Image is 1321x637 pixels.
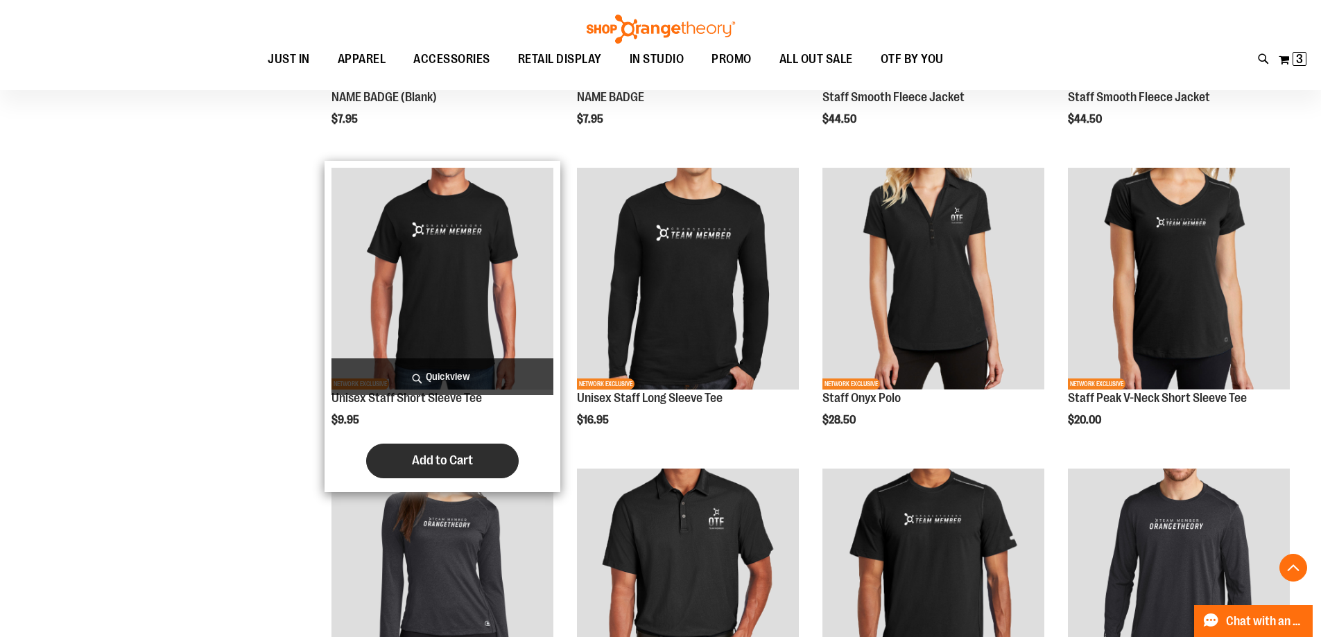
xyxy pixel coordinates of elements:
a: Staff Onyx Polo [822,391,901,405]
span: $9.95 [331,414,361,426]
button: Back To Top [1279,554,1307,582]
div: product [815,161,1051,462]
a: NAME BADGE [577,90,644,104]
span: PROMO [711,44,752,75]
a: Product image for Onyx PoloNETWORK EXCLUSIVE [822,168,1044,392]
a: Product image for Peak V-Neck Short Sleeve TeeNETWORK EXCLUSIVE [1068,168,1290,392]
span: Add to Cart [412,453,473,468]
span: $7.95 [577,113,605,125]
img: Product image for Onyx Polo [822,168,1044,390]
a: NAME BADGE (Blank) [331,90,437,104]
a: Quickview [331,358,553,395]
button: Add to Cart [366,444,519,478]
span: $16.95 [577,414,611,426]
span: $44.50 [822,113,858,125]
img: Product image for Peak V-Neck Short Sleeve Tee [1068,168,1290,390]
div: product [1061,161,1297,462]
a: Staff Smooth Fleece Jacket [1068,90,1210,104]
a: Product image for Unisex Short Sleeve T-ShirtNETWORK EXCLUSIVE [331,168,553,392]
span: JUST IN [268,44,310,75]
span: ACCESSORIES [413,44,490,75]
span: $7.95 [331,113,360,125]
span: RETAIL DISPLAY [518,44,602,75]
span: $28.50 [822,414,858,426]
span: NETWORK EXCLUSIVE [1068,378,1125,390]
div: product [325,161,560,492]
span: $44.50 [1068,113,1104,125]
span: ALL OUT SALE [779,44,853,75]
span: Chat with an Expert [1226,615,1304,628]
span: 3 [1296,52,1303,66]
a: Staff Smooth Fleece Jacket [822,90,965,104]
span: OTF BY YOU [881,44,944,75]
span: IN STUDIO [630,44,684,75]
img: Product image for Unisex Long Sleeve T-Shirt [577,168,799,390]
span: APPAREL [338,44,386,75]
div: product [570,161,806,462]
img: Product image for Unisex Short Sleeve T-Shirt [331,168,553,390]
span: NETWORK EXCLUSIVE [577,378,634,390]
span: NETWORK EXCLUSIVE [822,378,880,390]
a: Unisex Staff Short Sleeve Tee [331,391,482,405]
a: Staff Peak V-Neck Short Sleeve Tee [1068,391,1247,405]
a: Unisex Staff Long Sleeve Tee [577,391,723,405]
img: Shop Orangetheory [585,15,737,44]
button: Chat with an Expert [1194,605,1313,637]
a: Product image for Unisex Long Sleeve T-ShirtNETWORK EXCLUSIVE [577,168,799,392]
span: $20.00 [1068,414,1103,426]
